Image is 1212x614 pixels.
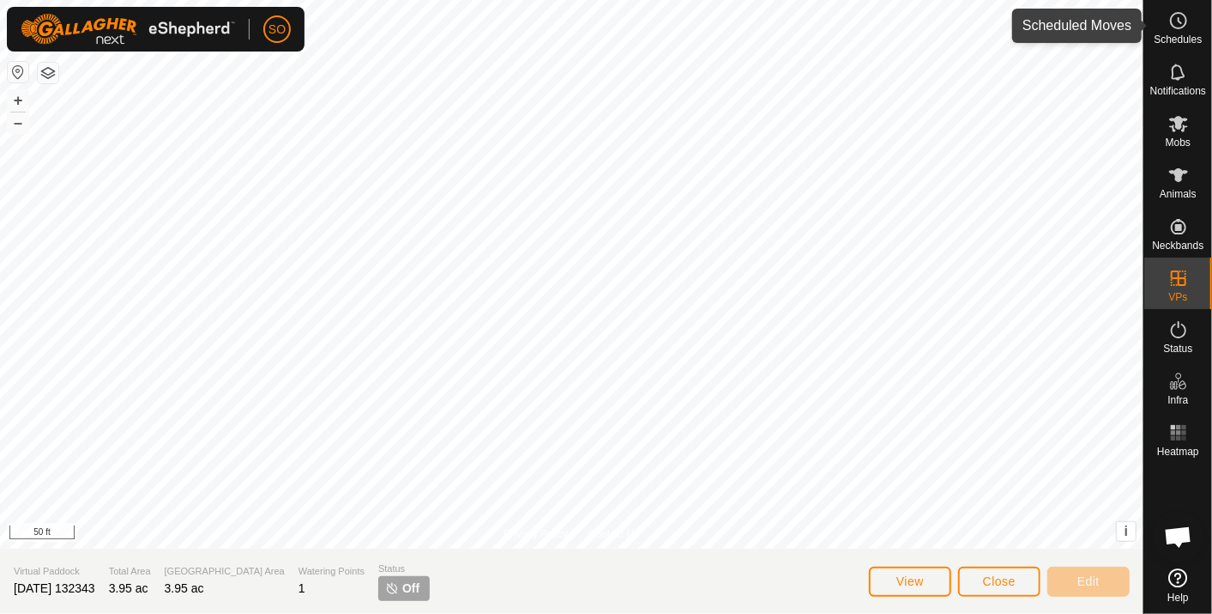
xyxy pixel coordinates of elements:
a: Privacy Policy [503,526,568,542]
span: [GEOGRAPHIC_DATA] Area [165,564,285,579]
span: SO [268,21,286,39]
img: Gallagher Logo [21,14,235,45]
span: Off [402,580,419,598]
span: Status [378,562,430,576]
button: + [8,90,28,111]
span: Virtual Paddock [14,564,95,579]
button: Map Layers [38,63,58,83]
button: i [1117,522,1136,541]
span: Close [983,574,1016,588]
button: Reset Map [8,62,28,82]
button: – [8,112,28,133]
span: Animals [1160,189,1197,199]
span: Infra [1167,395,1188,405]
img: turn-off [385,581,399,595]
span: i [1125,524,1128,538]
span: VPs [1168,292,1187,302]
button: Edit [1047,567,1130,597]
span: Edit [1077,574,1100,588]
span: Notifications [1150,86,1206,96]
span: Mobs [1166,137,1191,148]
span: Neckbands [1152,240,1203,251]
a: Contact Us [588,526,639,542]
span: 3.95 ac [165,581,204,595]
span: Schedules [1154,34,1202,45]
button: View [869,567,951,597]
span: Total Area [109,564,151,579]
span: Watering Points [298,564,365,579]
span: View [896,574,924,588]
span: Heatmap [1157,447,1199,457]
button: Close [958,567,1040,597]
span: Status [1163,343,1192,354]
span: 1 [298,581,305,595]
a: Help [1144,562,1212,610]
div: Open chat [1153,511,1204,562]
span: 3.95 ac [109,581,148,595]
span: [DATE] 132343 [14,581,95,595]
span: Help [1167,593,1189,603]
